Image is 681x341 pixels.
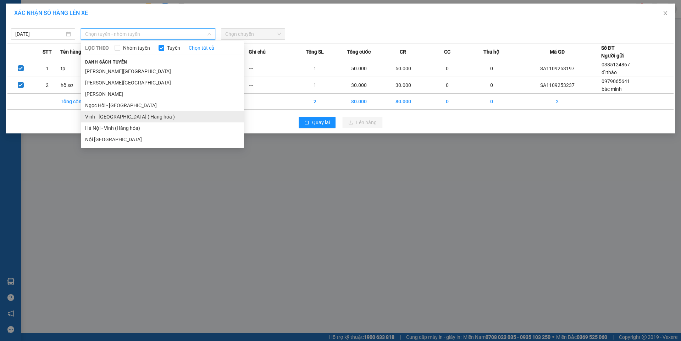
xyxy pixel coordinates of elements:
td: 0 [425,77,470,94]
li: Hà Nội - Vinh (Hàng hóa) [81,122,244,134]
span: CR [400,48,406,56]
span: Chọn chuyến [225,29,281,39]
span: Tên hàng [60,48,81,56]
li: Ngọc Hồi - [GEOGRAPHIC_DATA] [81,100,244,111]
span: Ghi chú [249,48,266,56]
span: Chọn tuyến - nhóm tuyến [85,29,211,39]
button: Close [655,4,675,23]
td: 0 [425,94,470,110]
span: close [663,10,668,16]
td: 2 [293,94,337,110]
td: 0 [425,60,470,77]
span: Tuyến [164,44,183,52]
span: XÁC NHẬN SỐ HÀNG LÊN XE [14,10,88,16]
span: LỌC THEO [85,44,109,52]
td: SA1109253237 [514,77,601,94]
span: Mã GD [550,48,565,56]
span: Tổng cước [347,48,371,56]
span: Thu hộ [483,48,499,56]
img: logo [4,38,15,73]
span: down [207,32,211,36]
li: [PERSON_NAME][GEOGRAPHIC_DATA] [81,66,244,77]
li: [PERSON_NAME][GEOGRAPHIC_DATA] [81,77,244,88]
td: 30.000 [381,77,426,94]
td: 0 [470,77,514,94]
td: 1 [34,60,61,77]
td: Tổng cộng [60,94,105,110]
td: 1 [293,60,337,77]
div: Số ĐT Người gửi [601,44,624,60]
span: Nhóm tuyến [120,44,153,52]
td: --- [249,77,293,94]
span: STT [43,48,52,56]
td: 50.000 [381,60,426,77]
span: Quay lại [312,119,330,126]
td: SA1109253197 [514,60,601,77]
td: --- [249,60,293,77]
span: rollback [304,120,309,126]
li: Nội [GEOGRAPHIC_DATA] [81,134,244,145]
td: 2 [514,94,601,110]
span: dì thảo [602,70,617,75]
td: 50.000 [337,60,381,77]
button: uploadLên hàng [343,117,382,128]
input: 11/09/2025 [15,30,65,38]
td: 30.000 [337,77,381,94]
span: bác minh [602,86,622,92]
span: 0979065641 [602,78,630,84]
td: 1 [293,77,337,94]
span: [GEOGRAPHIC_DATA], [GEOGRAPHIC_DATA] ↔ [GEOGRAPHIC_DATA] [17,30,70,54]
td: 0 [470,60,514,77]
li: [PERSON_NAME] [81,88,244,100]
td: 0 [470,94,514,110]
td: 80.000 [337,94,381,110]
span: CC [444,48,450,56]
li: Vinh - [GEOGRAPHIC_DATA] ( Hàng hóa ) [81,111,244,122]
a: Chọn tất cả [189,44,214,52]
span: Tổng SL [306,48,324,56]
button: rollbackQuay lại [299,117,336,128]
span: 0385124867 [602,62,630,67]
td: 80.000 [381,94,426,110]
td: hồ sơ [60,77,105,94]
td: tp [60,60,105,77]
td: 2 [34,77,61,94]
strong: CHUYỂN PHÁT NHANH AN PHÚ QUÝ [18,6,69,29]
span: Danh sách tuyến [81,59,132,65]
